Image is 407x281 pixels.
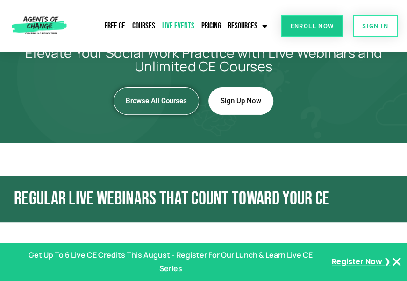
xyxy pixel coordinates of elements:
[160,15,197,37] a: Live Events
[391,256,402,267] button: Close Banner
[362,23,388,29] span: SIGN IN
[221,97,261,105] span: Sign Up Now
[87,15,269,37] nav: Menu
[114,87,199,115] a: Browse All Courses
[290,23,334,29] span: Enroll Now
[208,87,273,115] a: Sign Up Now
[17,248,324,275] p: Get Up To 6 Live CE Credits This August - Register For Our Lunch & Learn Live CE Series
[226,15,270,37] a: Resources
[199,15,223,37] a: Pricing
[130,15,157,37] a: Courses
[281,15,343,37] a: Enroll Now
[102,15,128,37] a: Free CE
[14,190,393,208] h2: Regular Live Webinars That Count Toward Your CE
[23,46,384,73] h1: Elevate Your Social Work Practice with Live Webinars and Unlimited CE Courses
[126,97,187,105] span: Browse All Courses
[353,15,398,37] a: SIGN IN
[332,255,390,269] a: Register Now ❯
